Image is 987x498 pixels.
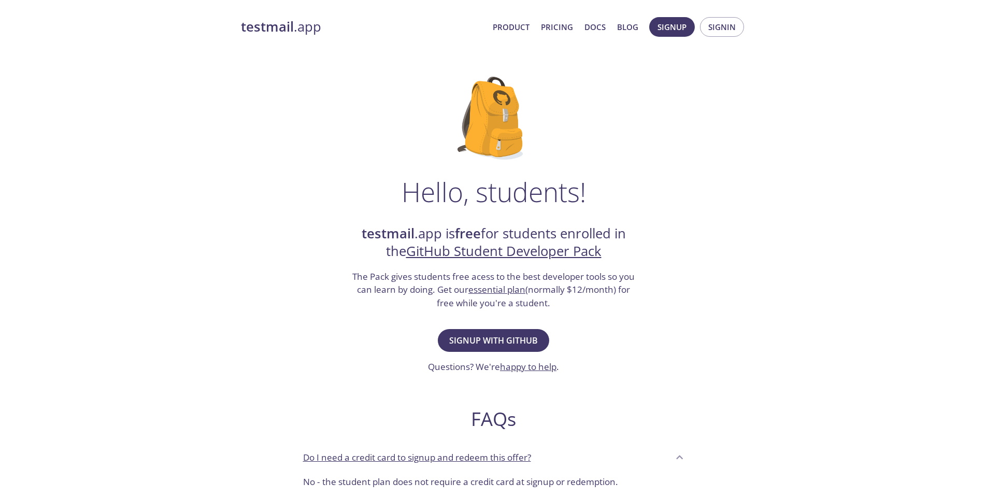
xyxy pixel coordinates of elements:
a: Docs [584,20,606,34]
a: Product [493,20,530,34]
h2: .app is for students enrolled in the [351,225,636,261]
a: Blog [617,20,638,34]
img: github-student-backpack.png [457,77,530,160]
strong: free [455,224,481,243]
a: happy to help [500,361,556,373]
h3: The Pack gives students free acess to the best developer tools so you can learn by doing. Get our... [351,270,636,310]
strong: testmail [241,18,294,36]
p: No - the student plan does not require a credit card at signup or redemption. [303,475,684,489]
a: essential plan [468,283,525,295]
h1: Hello, students! [402,176,586,207]
span: Signin [708,20,736,34]
p: Do I need a credit card to signup and redeem this offer? [303,451,531,464]
div: Do I need a credit card to signup and redeem this offer? [295,443,693,471]
a: testmail.app [241,18,484,36]
a: GitHub Student Developer Pack [406,242,602,260]
strong: testmail [362,224,414,243]
h2: FAQs [295,407,693,431]
button: Signup [649,17,695,37]
h3: Questions? We're . [428,360,559,374]
a: Pricing [541,20,573,34]
span: Signup with GitHub [449,333,538,348]
button: Signup with GitHub [438,329,549,352]
button: Signin [700,17,744,37]
span: Signup [657,20,686,34]
div: Do I need a credit card to signup and redeem this offer? [295,471,693,497]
